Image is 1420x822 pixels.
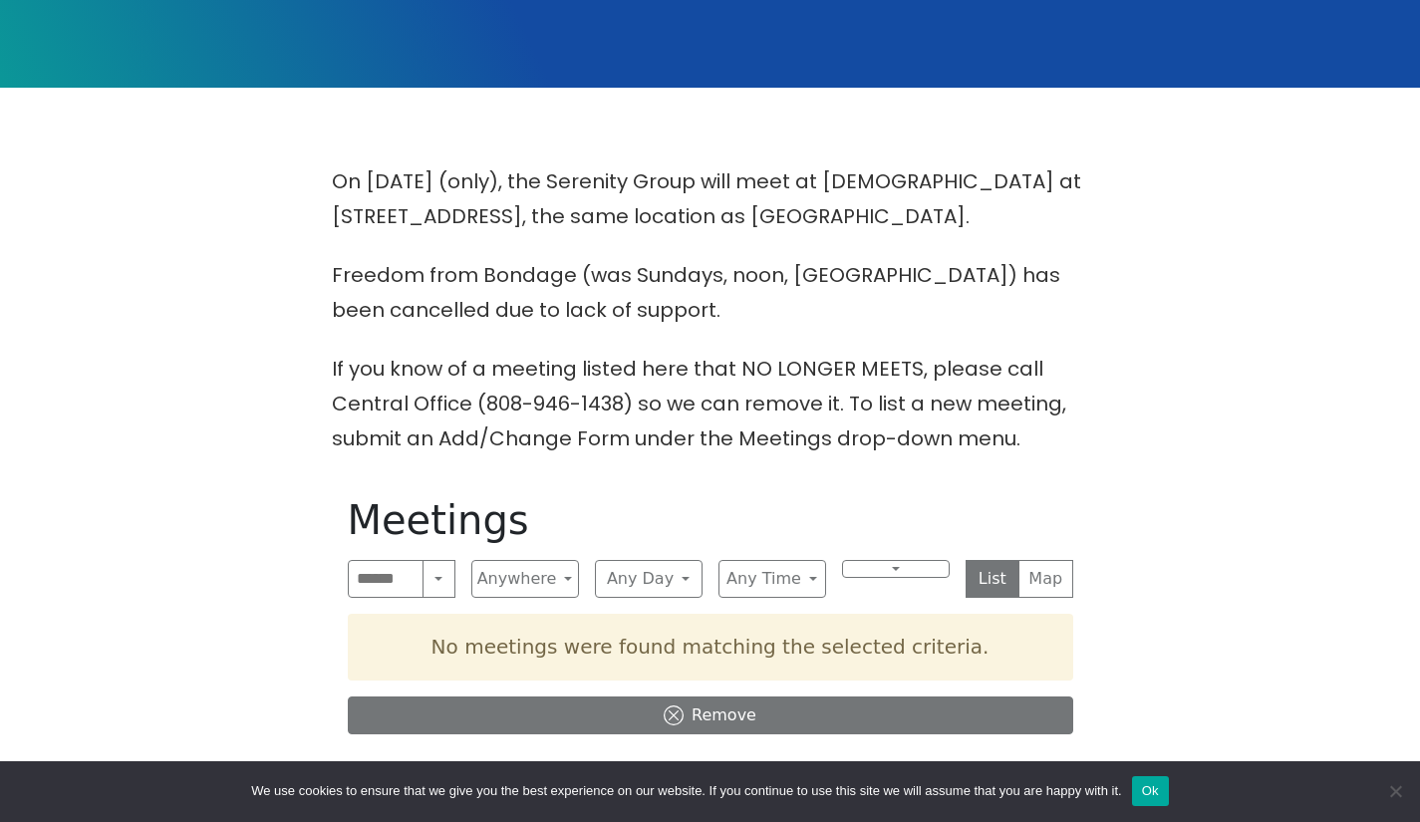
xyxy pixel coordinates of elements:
button: Search [423,560,454,598]
p: If you know of a meeting listed here that NO LONGER MEETS, please call Central Office (808-946-14... [332,352,1089,456]
h1: Meetings [348,496,1073,544]
p: Freedom from Bondage (was Sundays, noon, [GEOGRAPHIC_DATA]) has been cancelled due to lack of sup... [332,258,1089,328]
span: We use cookies to ensure that we give you the best experience on our website. If you continue to ... [251,781,1121,801]
span: No [1385,781,1405,801]
input: Search [348,560,425,598]
button: Remove [348,696,1073,734]
button: Map [1018,560,1073,598]
p: On [DATE] (only), the Serenity Group will meet at [DEMOGRAPHIC_DATA] at [STREET_ADDRESS], the sam... [332,164,1089,234]
button: Any Day [595,560,703,598]
button: Ok [1132,776,1169,806]
button: Anywhere [471,560,579,598]
div: No meetings were found matching the selected criteria. [348,614,1073,681]
button: Any Time [718,560,826,598]
button: List [966,560,1020,598]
